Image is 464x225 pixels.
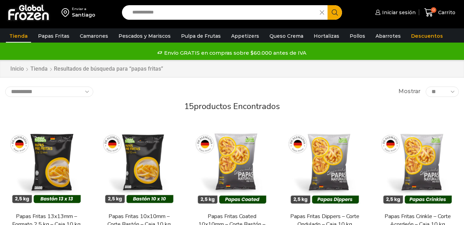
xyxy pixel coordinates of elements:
[10,65,163,73] nav: Breadcrumb
[398,88,420,96] span: Mostrar
[328,5,342,20] button: Search button
[228,29,263,43] a: Appetizers
[72,7,95,11] div: Enviar a
[178,29,224,43] a: Pulpa de Frutas
[61,7,72,18] img: address-field-icon.svg
[76,29,112,43] a: Camarones
[10,65,24,73] a: Inicio
[266,29,307,43] a: Queso Crema
[72,11,95,18] div: Santiago
[5,87,93,97] select: Pedido de la tienda
[35,29,73,43] a: Papas Fritas
[372,29,404,43] a: Abarrotes
[194,101,280,112] span: productos encontrados
[408,29,446,43] a: Descuentos
[6,29,31,43] a: Tienda
[115,29,174,43] a: Pescados y Mariscos
[54,65,163,72] h1: Resultados de búsqueda para “papas fritas”
[30,65,48,73] a: Tienda
[431,7,436,13] span: 0
[373,6,416,19] a: Iniciar sesión
[380,9,416,16] span: Iniciar sesión
[310,29,343,43] a: Hortalizas
[184,101,194,112] span: 15
[346,29,369,43] a: Pollos
[436,9,455,16] span: Carrito
[423,4,457,21] a: 0 Carrito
